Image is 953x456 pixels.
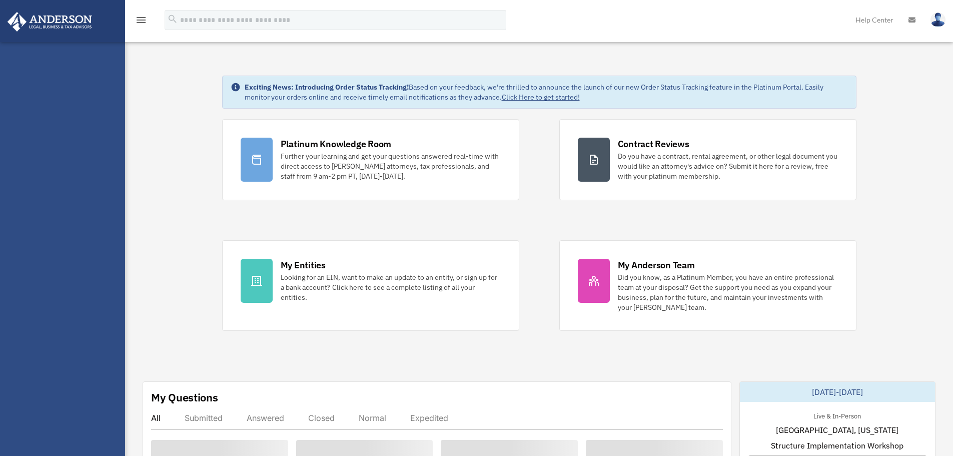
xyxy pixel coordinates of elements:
[281,138,392,150] div: Platinum Knowledge Room
[930,13,945,27] img: User Pic
[245,83,409,92] strong: Exciting News: Introducing Order Status Tracking!
[5,12,95,32] img: Anderson Advisors Platinum Portal
[222,119,519,200] a: Platinum Knowledge Room Further your learning and get your questions answered real-time with dire...
[776,424,898,436] span: [GEOGRAPHIC_DATA], [US_STATE]
[618,138,689,150] div: Contract Reviews
[410,413,448,423] div: Expedited
[281,259,326,271] div: My Entities
[167,14,178,25] i: search
[185,413,223,423] div: Submitted
[771,439,903,451] span: Structure Implementation Workshop
[359,413,386,423] div: Normal
[308,413,335,423] div: Closed
[805,410,869,420] div: Live & In-Person
[151,413,161,423] div: All
[281,272,501,302] div: Looking for an EIN, want to make an update to an entity, or sign up for a bank account? Click her...
[618,272,838,312] div: Did you know, as a Platinum Member, you have an entire professional team at your disposal? Get th...
[245,82,848,102] div: Based on your feedback, we're thrilled to announce the launch of our new Order Status Tracking fe...
[281,151,501,181] div: Further your learning and get your questions answered real-time with direct access to [PERSON_NAM...
[222,240,519,331] a: My Entities Looking for an EIN, want to make an update to an entity, or sign up for a bank accoun...
[740,382,935,402] div: [DATE]-[DATE]
[618,259,695,271] div: My Anderson Team
[559,119,856,200] a: Contract Reviews Do you have a contract, rental agreement, or other legal document you would like...
[151,390,218,405] div: My Questions
[135,18,147,26] a: menu
[135,14,147,26] i: menu
[618,151,838,181] div: Do you have a contract, rental agreement, or other legal document you would like an attorney's ad...
[559,240,856,331] a: My Anderson Team Did you know, as a Platinum Member, you have an entire professional team at your...
[247,413,284,423] div: Answered
[502,93,580,102] a: Click Here to get started!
